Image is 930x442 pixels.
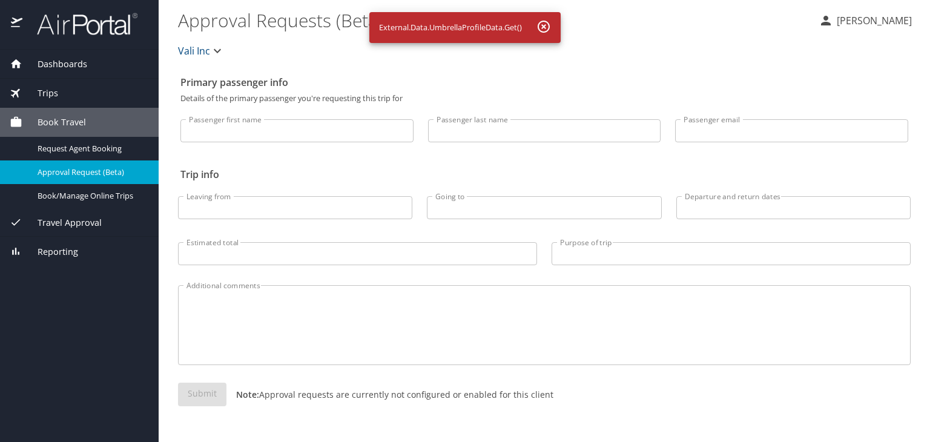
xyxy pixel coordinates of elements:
button: Vali Inc [173,39,229,63]
img: airportal-logo.png [24,12,137,36]
span: Reporting [22,245,78,259]
h1: Approval Requests (Beta) [178,1,809,39]
span: Travel Approval [22,216,102,229]
span: Book Travel [22,116,86,129]
span: Request Agent Booking [38,143,144,154]
span: Trips [22,87,58,100]
h2: Trip info [180,165,908,184]
span: Approval Request (Beta) [38,167,144,178]
strong: Note: [236,389,259,400]
p: [PERSON_NAME] [833,13,912,28]
span: Dashboards [22,58,87,71]
p: Details of the primary passenger you're requesting this trip for [180,94,908,102]
h2: Primary passenger info [180,73,908,92]
span: Book/Manage Online Trips [38,190,144,202]
img: icon-airportal.png [11,12,24,36]
span: Vali Inc [178,42,210,59]
button: [PERSON_NAME] [814,10,917,31]
p: Approval requests are currently not configured or enabled for this client [226,388,553,401]
div: External.Data.UmbrellaProfileData.Get() [379,16,522,39]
